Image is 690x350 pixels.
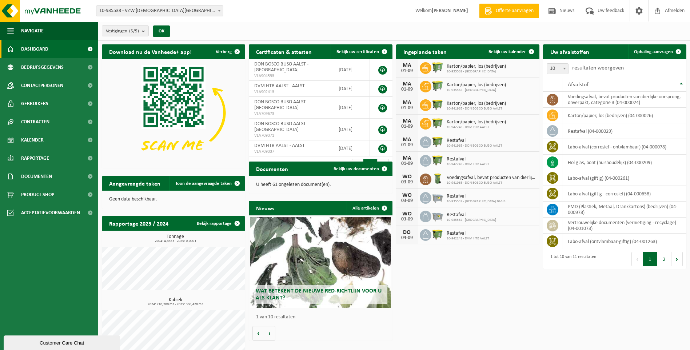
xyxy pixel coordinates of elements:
img: WB-1100-HPE-GN-50 [431,154,444,166]
button: Previous [631,252,643,266]
h2: Aangevraagde taken [102,176,168,190]
span: VLA709337 [254,149,327,155]
div: MA [400,155,414,161]
span: 10-942248 - DVM HTB AALST [447,125,506,130]
td: karton/papier, los (bedrijven) (04-000026) [562,108,686,123]
h3: Kubiek [105,298,245,306]
span: VLA904593 [254,73,327,79]
td: labo-afval (corrosief - ontvlambaar) (04-000078) [562,139,686,155]
span: 10-941965 - DON BOSCO BUSO AALST [447,144,502,148]
span: Restafval [447,194,506,199]
h3: Tonnage [105,234,245,243]
span: Restafval [447,138,502,144]
span: VLA709371 [254,133,327,139]
a: Bekijk uw certificaten [331,44,392,59]
button: Vestigingen(5/5) [102,25,149,36]
img: Download de VHEPlus App [102,59,245,167]
p: U heeft 61 ongelezen document(en). [256,182,385,187]
div: 01-09 [400,143,414,148]
span: Offerte aanvragen [494,7,535,15]
span: 2024: 4,335 t - 2025: 0,000 t [105,239,245,243]
div: 01-09 [400,124,414,129]
span: 10-942248 - DVM HTB AALST [447,162,489,167]
button: Volgende [264,326,275,341]
h2: Certificaten & attesten [249,44,319,59]
span: Voedingsafval, bevat producten van dierlijke oorsprong, onverpakt, categorie 3 [447,175,536,181]
span: Kalender [21,131,44,149]
td: [DATE] [333,59,370,81]
span: 10-935538 - VZW PRIESTER DAENS COLLEGE - AALST [96,5,223,16]
span: Acceptatievoorwaarden [21,204,80,222]
span: Bekijk uw kalender [488,49,526,54]
span: Karton/papier, los (bedrijven) [447,82,506,88]
button: Next [671,252,683,266]
span: Karton/papier, los (bedrijven) [447,64,506,69]
div: DO [400,230,414,235]
div: MA [400,63,414,68]
span: Vestigingen [106,26,139,37]
span: Karton/papier, los (bedrijven) [447,119,506,125]
div: WO [400,192,414,198]
span: DON BOSCO BUSO AALST - [GEOGRAPHIC_DATA] [254,61,308,73]
span: 10 [547,64,568,74]
span: Rapportage [21,149,49,167]
div: 1 tot 10 van 11 resultaten [547,251,596,267]
span: 10-935538 - VZW PRIESTER DAENS COLLEGE - AALST [96,6,223,16]
div: 03-09 [400,198,414,203]
span: 10-935562 - [GEOGRAPHIC_DATA] [447,88,506,92]
span: Navigatie [21,22,44,40]
td: vertrouwelijke documenten (vernietiging - recyclage) (04-001073) [562,218,686,234]
span: Bedrijfsgegevens [21,58,64,76]
td: [DATE] [333,119,370,140]
img: WB-1100-HPE-GN-50 [431,135,444,148]
div: 01-09 [400,161,414,166]
h2: Uw afvalstoffen [543,44,597,59]
td: [DATE] [333,81,370,97]
count: (5/5) [129,29,139,33]
div: 03-09 [400,217,414,222]
span: 10-941965 - DON BOSCO BUSO AALST [447,181,536,185]
div: 04-09 [400,235,414,240]
span: 10 [547,63,569,74]
span: 10-935562 - [GEOGRAPHIC_DATA] [447,69,506,74]
div: MA [400,137,414,143]
span: Bekijk uw certificaten [336,49,379,54]
span: Restafval [447,231,489,236]
img: WB-0660-HPE-GN-50 [431,61,444,73]
a: Ophaling aanvragen [628,44,686,59]
div: WO [400,211,414,217]
span: 10-935537 - [GEOGRAPHIC_DATA] BASIS [447,199,506,204]
h2: Download nu de Vanheede+ app! [102,44,199,59]
span: Restafval [447,156,489,162]
h2: Ingeplande taken [396,44,454,59]
div: MA [400,118,414,124]
button: 2 [657,252,671,266]
span: DON BOSCO BUSO AALST - [GEOGRAPHIC_DATA] [254,121,308,132]
h2: Nieuws [249,201,282,215]
td: [DATE] [333,140,370,156]
h2: Rapportage 2025 / 2024 [102,216,176,230]
label: resultaten weergeven [572,65,624,71]
span: VLA709673 [254,111,327,117]
span: Afvalstof [568,82,589,88]
span: VLA902413 [254,89,327,95]
div: 01-09 [400,106,414,111]
button: 1 [643,252,657,266]
div: MA [400,100,414,106]
button: OK [153,25,170,37]
span: 10-942248 - DVM HTB AALST [447,236,489,241]
a: Wat betekent de nieuwe RED-richtlijn voor u als klant? [250,217,391,308]
span: Contactpersonen [21,76,63,95]
span: DVM HTB AALST - AALST [254,83,305,89]
span: Gebruikers [21,95,48,113]
span: Wat betekent de nieuwe RED-richtlijn voor u als klant? [256,288,382,301]
span: Dashboard [21,40,48,58]
div: WO [400,174,414,180]
span: Bekijk uw documenten [334,167,379,171]
span: Product Shop [21,186,54,204]
div: 03-09 [400,180,414,185]
span: Karton/papier, los (bedrijven) [447,101,506,107]
span: DVM HTB AALST - AALST [254,143,305,148]
iframe: chat widget [4,334,121,350]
